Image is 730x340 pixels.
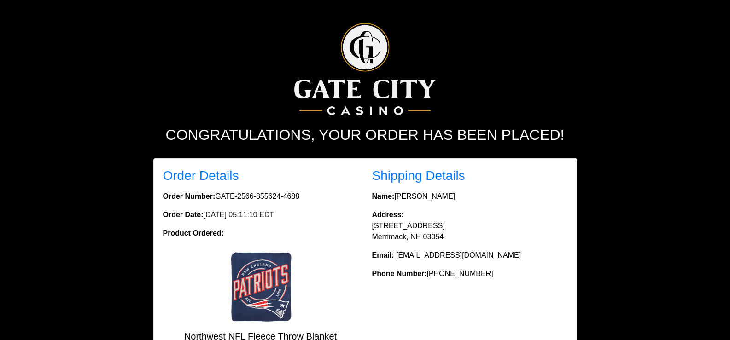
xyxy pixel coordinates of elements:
[163,211,204,219] strong: Order Date:
[372,191,567,202] p: [PERSON_NAME]
[163,191,358,202] p: GATE-2566-855624-4688
[224,250,298,323] img: Northwest NFL Fleece Throw Blanket
[110,126,621,144] h2: Congratulations, your order has been placed!
[372,251,394,259] strong: Email:
[163,229,224,237] strong: Product Ordered:
[372,250,567,261] p: [EMAIL_ADDRESS][DOMAIN_NAME]
[372,270,427,277] strong: Phone Number:
[372,192,395,200] strong: Name:
[372,168,567,184] h3: Shipping Details
[372,211,404,219] strong: Address:
[372,268,567,279] p: [PHONE_NUMBER]
[163,168,358,184] h3: Order Details
[294,23,436,115] img: Logo
[372,209,567,242] p: [STREET_ADDRESS] Merrimack, NH 03054
[163,192,216,200] strong: Order Number:
[163,209,358,220] p: [DATE] 05:11:10 EDT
